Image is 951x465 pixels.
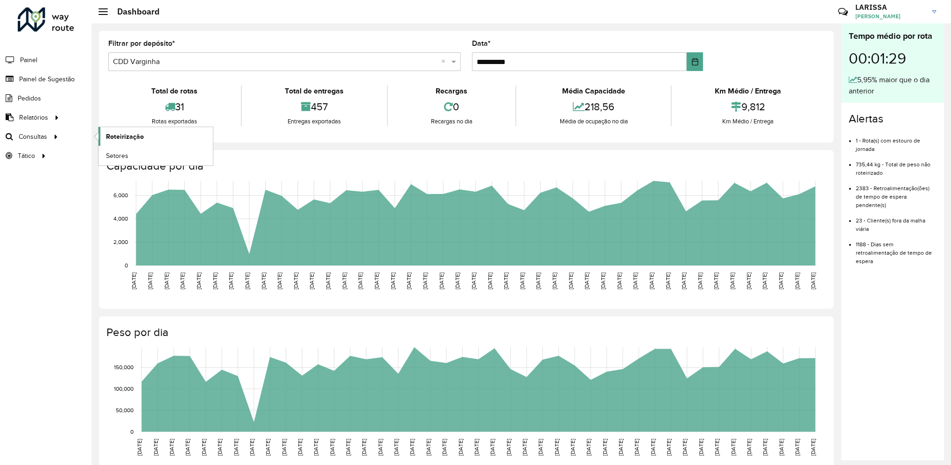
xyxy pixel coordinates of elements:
[244,272,250,289] text: [DATE]
[616,272,622,289] text: [DATE]
[212,272,218,289] text: [DATE]
[196,272,202,289] text: [DATE]
[297,439,303,456] text: [DATE]
[438,272,444,289] text: [DATE]
[111,117,239,126] div: Rotas exportadas
[106,159,824,173] h4: Capacidade por dia
[114,386,134,392] text: 100,000
[99,146,213,165] a: Setores
[810,439,817,456] text: [DATE]
[730,439,736,456] text: [DATE]
[390,97,514,117] div: 0
[265,439,271,456] text: [DATE]
[114,364,134,370] text: 150,000
[503,272,509,289] text: [DATE]
[454,272,460,289] text: [DATE]
[855,12,925,21] span: [PERSON_NAME]
[113,239,128,245] text: 2,000
[313,439,319,456] text: [DATE]
[519,117,669,126] div: Média de ocupação no dia
[244,97,385,117] div: 457
[856,177,937,209] li: 2383 - Retroalimentação(ões) de tempo de espera pendente(s)
[648,272,655,289] text: [DATE]
[849,30,937,43] div: Tempo médio por rota
[244,86,385,97] div: Total de entregas
[714,439,720,456] text: [DATE]
[713,272,719,289] text: [DATE]
[99,127,213,146] a: Roteirização
[568,272,574,289] text: [DATE]
[409,439,416,456] text: [DATE]
[794,272,800,289] text: [DATE]
[390,272,396,289] text: [DATE]
[441,439,447,456] text: [DATE]
[521,439,528,456] text: [DATE]
[309,272,315,289] text: [DATE]
[554,439,560,456] text: [DATE]
[674,117,822,126] div: Km Médio / Entrega
[163,272,169,289] text: [DATE]
[406,272,412,289] text: [DATE]
[506,439,512,456] text: [DATE]
[856,129,937,153] li: 1 - Rota(s) com estouro de jornada
[130,429,134,435] text: 0
[849,74,937,97] div: 5,95% maior que o dia anterior
[650,439,656,456] text: [DATE]
[361,439,367,456] text: [DATE]
[147,272,153,289] text: [DATE]
[131,272,137,289] text: [DATE]
[217,439,223,456] text: [DATE]
[111,86,239,97] div: Total de rotas
[600,272,606,289] text: [DATE]
[681,272,687,289] text: [DATE]
[113,192,128,198] text: 6,000
[20,55,37,65] span: Painel
[169,439,175,456] text: [DATE]
[729,272,735,289] text: [DATE]
[537,439,543,456] text: [DATE]
[106,326,824,339] h4: Peso por dia
[602,439,608,456] text: [DATE]
[390,86,514,97] div: Recargas
[116,407,134,413] text: 50,000
[108,38,175,49] label: Filtrar por depósito
[535,272,542,289] text: [DATE]
[746,439,752,456] text: [DATE]
[281,439,287,456] text: [DATE]
[856,209,937,233] li: 23 - Cliente(s) fora da malha viária
[665,272,671,289] text: [DATE]
[849,112,937,126] h4: Alertas
[519,86,669,97] div: Média Capacidade
[674,97,822,117] div: 9,812
[855,3,925,12] h3: LARISSA
[377,439,383,456] text: [DATE]
[108,7,160,17] h2: Dashboard
[698,439,704,456] text: [DATE]
[185,439,191,456] text: [DATE]
[111,97,239,117] div: 31
[746,272,752,289] text: [DATE]
[687,52,703,71] button: Choose Date
[106,151,128,161] span: Setores
[697,272,703,289] text: [DATE]
[293,272,299,289] text: [DATE]
[762,272,768,289] text: [DATE]
[113,215,128,222] text: 4,000
[833,2,853,22] a: Contato Rápido
[249,439,255,456] text: [DATE]
[393,439,399,456] text: [DATE]
[18,93,41,103] span: Pedidos
[425,439,431,456] text: [DATE]
[345,439,351,456] text: [DATE]
[179,272,185,289] text: [DATE]
[618,439,624,456] text: [DATE]
[261,272,267,289] text: [DATE]
[422,272,428,289] text: [DATE]
[849,43,937,74] div: 00:01:29
[762,439,768,456] text: [DATE]
[584,272,590,289] text: [DATE]
[201,439,207,456] text: [DATE]
[586,439,592,456] text: [DATE]
[373,272,380,289] text: [DATE]
[570,439,576,456] text: [DATE]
